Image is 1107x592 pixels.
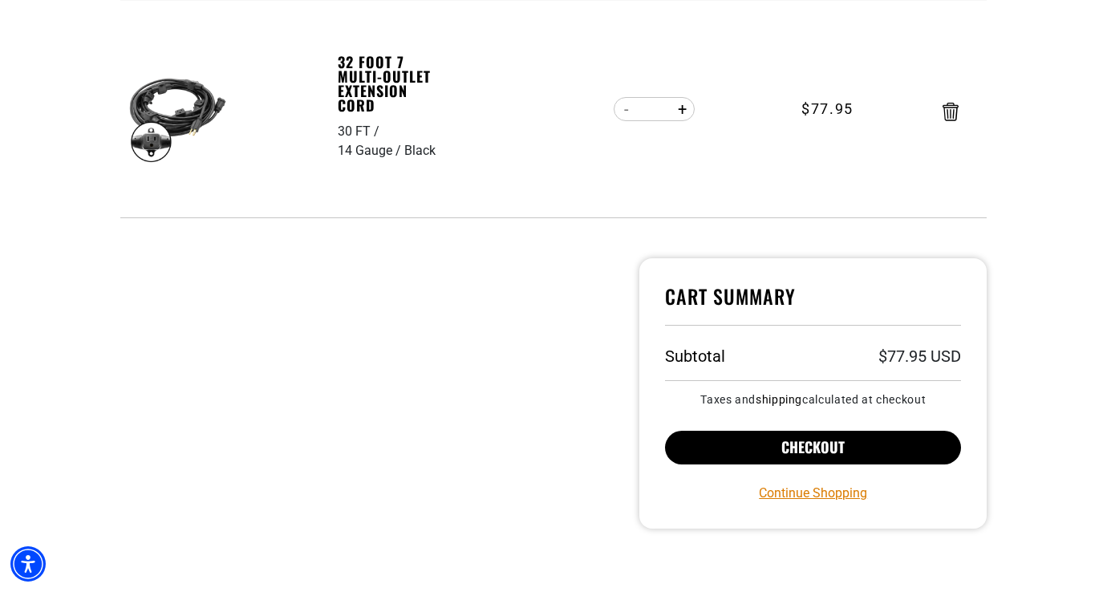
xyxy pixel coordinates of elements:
[665,284,961,326] h4: Cart Summary
[338,122,383,141] div: 30 FT
[127,65,228,166] img: black
[756,393,802,406] a: shipping
[338,55,448,112] a: 32 Foot 7 Multi-Outlet Extension Cord
[404,141,436,160] div: Black
[759,484,867,503] a: Continue Shopping
[338,141,404,160] div: 14 Gauge
[801,98,854,120] span: $77.95
[665,394,961,405] small: Taxes and calculated at checkout
[665,431,961,464] button: Checkout
[665,348,725,364] h3: Subtotal
[10,546,46,582] div: Accessibility Menu
[943,106,959,117] a: Remove 32 Foot 7 Multi-Outlet Extension Cord - 30 FT / 14 Gauge / Black
[639,95,670,123] input: Quantity for 32 Foot 7 Multi-Outlet Extension Cord
[878,348,961,364] p: $77.95 USD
